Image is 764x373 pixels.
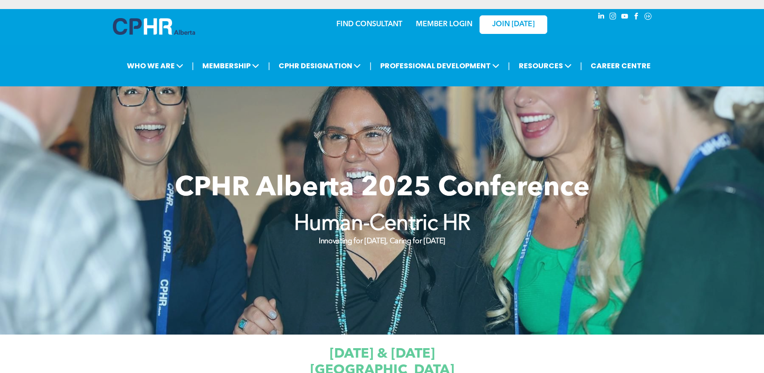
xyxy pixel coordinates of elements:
li: | [268,57,270,75]
span: [DATE] & [DATE] [330,347,435,361]
a: facebook [631,11,641,24]
a: instagram [608,11,618,24]
span: WHO WE ARE [124,57,186,74]
li: | [192,57,194,75]
span: JOIN [DATE] [492,20,535,29]
span: PROFESSIONAL DEVELOPMENT [377,57,502,74]
li: | [508,57,510,75]
span: CPHR DESIGNATION [276,57,363,74]
span: RESOURCES [516,57,574,74]
li: | [580,57,582,75]
a: FIND CONSULTANT [336,21,402,28]
a: Social network [643,11,653,24]
span: CPHR Alberta 2025 Conference [175,175,590,202]
a: youtube [620,11,629,24]
img: A blue and white logo for cp alberta [113,18,195,35]
a: CAREER CENTRE [588,57,653,74]
strong: Human-Centric HR [294,213,470,235]
span: MEMBERSHIP [200,57,262,74]
a: MEMBER LOGIN [416,21,472,28]
a: JOIN [DATE] [480,15,547,34]
li: | [369,57,372,75]
a: linkedin [596,11,606,24]
strong: Innovating for [DATE], Caring for [DATE] [319,238,445,245]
